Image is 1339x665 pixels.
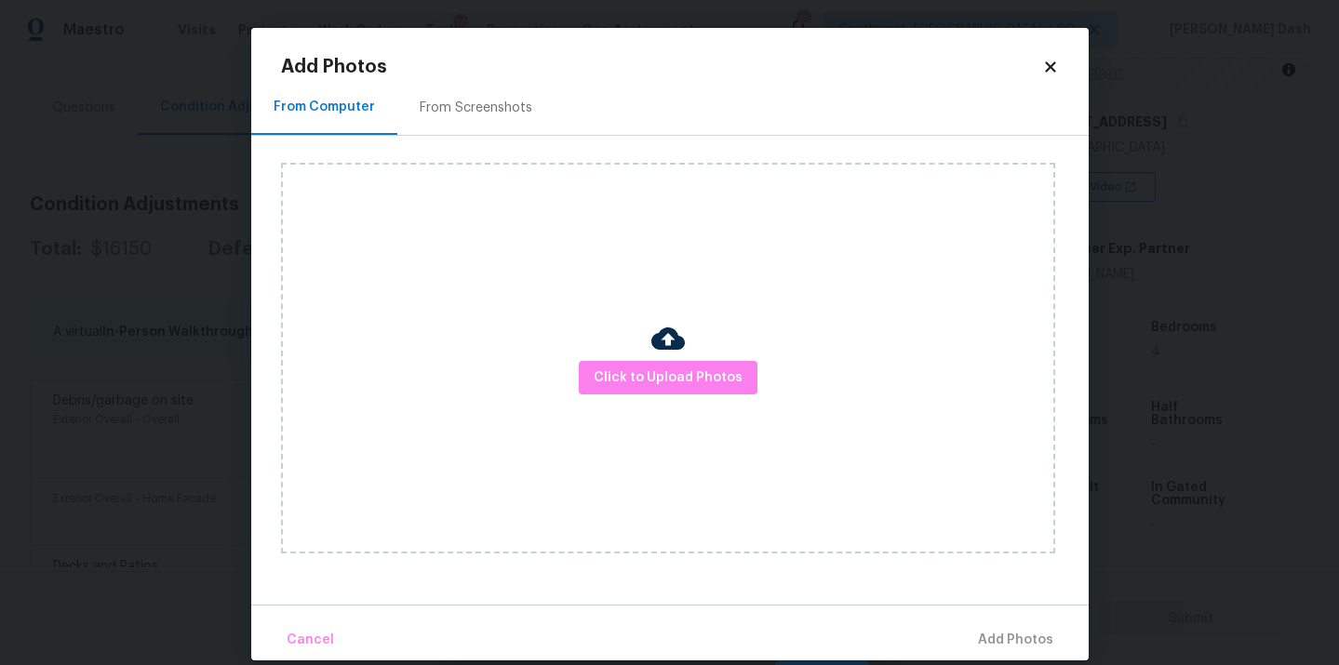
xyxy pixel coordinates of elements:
[281,58,1042,76] h2: Add Photos
[279,620,341,660] button: Cancel
[274,98,375,116] div: From Computer
[420,99,532,117] div: From Screenshots
[579,361,757,395] button: Click to Upload Photos
[651,322,685,355] img: Cloud Upload Icon
[287,629,334,652] span: Cancel
[594,366,743,390] span: Click to Upload Photos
